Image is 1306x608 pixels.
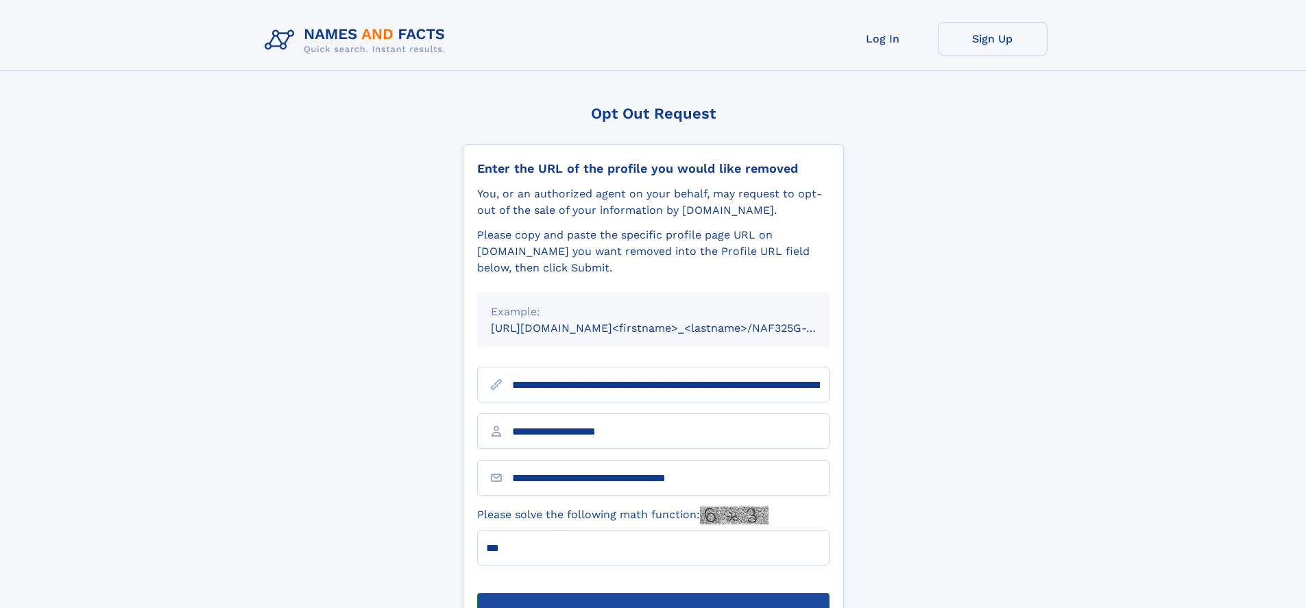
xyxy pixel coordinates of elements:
[477,507,769,524] label: Please solve the following math function:
[463,105,844,122] div: Opt Out Request
[491,321,856,335] small: [URL][DOMAIN_NAME]<firstname>_<lastname>/NAF325G-xxxxxxxx
[491,304,816,320] div: Example:
[828,22,938,56] a: Log In
[477,161,830,176] div: Enter the URL of the profile you would like removed
[477,186,830,219] div: You, or an authorized agent on your behalf, may request to opt-out of the sale of your informatio...
[477,227,830,276] div: Please copy and paste the specific profile page URL on [DOMAIN_NAME] you want removed into the Pr...
[938,22,1048,56] a: Sign Up
[259,22,457,59] img: Logo Names and Facts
